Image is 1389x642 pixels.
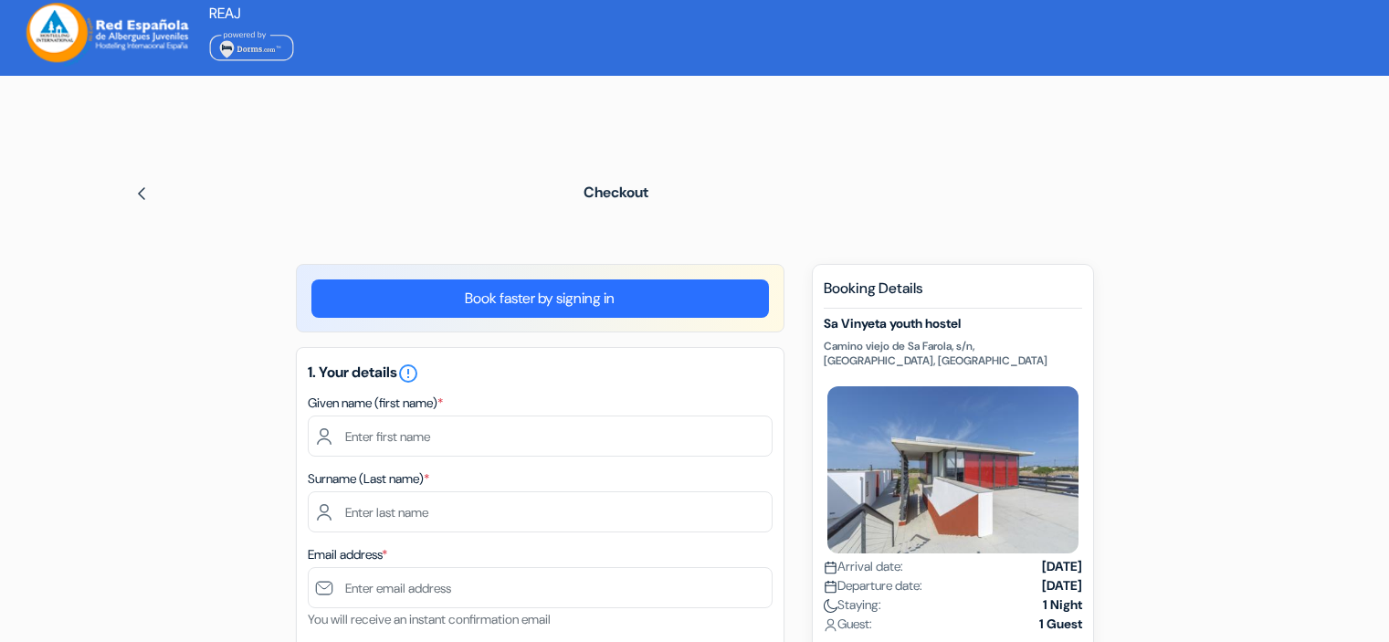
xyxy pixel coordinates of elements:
[134,186,149,201] img: left_arrow.svg
[824,316,1082,332] h5: Sa Vinyeta youth hostel
[308,567,773,608] input: Enter email address
[308,545,387,564] label: Email address
[824,339,1082,368] p: Camino viejo de Sa Farola, s/n, [GEOGRAPHIC_DATA], [GEOGRAPHIC_DATA]
[308,491,773,532] input: Enter last name
[824,557,903,576] span: Arrival date:
[824,595,881,615] span: Staying:
[1039,615,1082,634] strong: 1 Guest
[824,618,837,632] img: user_icon.svg
[308,394,443,413] label: Given name (first name)
[824,599,837,613] img: moon.svg
[824,580,837,594] img: calendar.svg
[1043,595,1082,615] strong: 1 Night
[824,615,872,634] span: Guest:
[1042,576,1082,595] strong: [DATE]
[584,183,648,202] span: Checkout
[209,4,241,23] span: REAJ
[311,279,769,318] a: Book faster by signing in
[824,561,837,574] img: calendar.svg
[824,279,1082,309] h5: Booking Details
[308,611,551,627] small: You will receive an instant confirmation email
[397,363,419,382] a: error_outline
[308,469,429,489] label: Surname (Last name)
[824,576,922,595] span: Departure date:
[1042,557,1082,576] strong: [DATE]
[308,363,773,384] h5: 1. Your details
[308,416,773,457] input: Enter first name
[397,363,419,384] i: error_outline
